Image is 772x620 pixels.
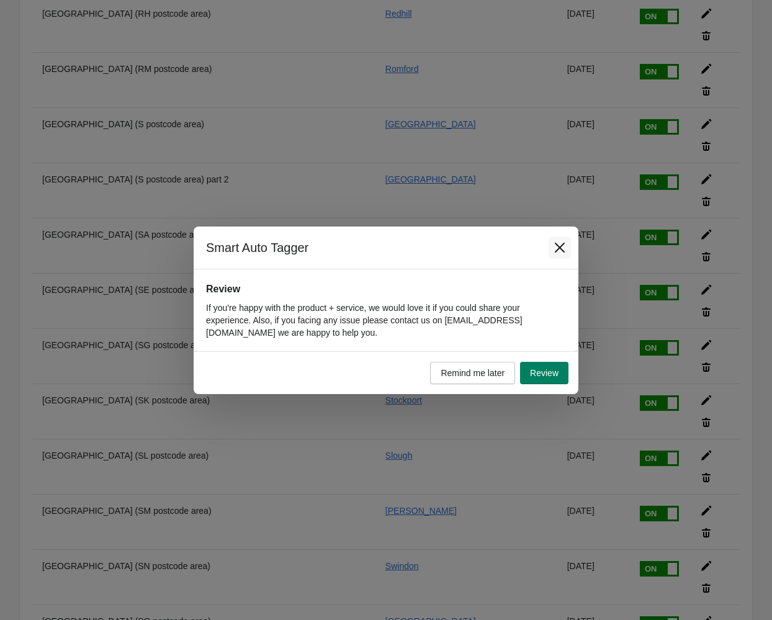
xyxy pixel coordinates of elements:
[206,302,566,339] p: If you're happy with the product + service, we would love it if you could share your experience. ...
[520,362,568,384] button: Review
[530,368,559,378] span: Review
[206,282,566,297] h2: Review
[206,239,536,256] h2: Smart Auto Tagger
[549,236,571,259] button: Close
[441,368,505,378] span: Remind me later
[430,362,515,384] button: Remind me later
